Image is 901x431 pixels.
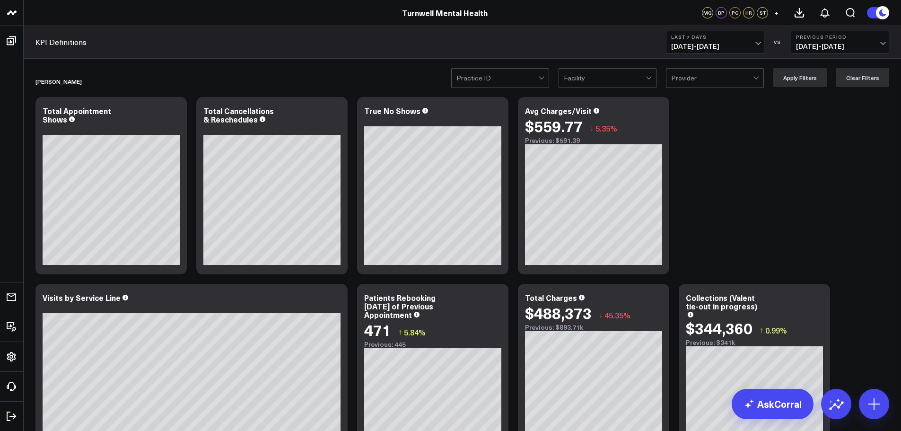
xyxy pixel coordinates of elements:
[760,324,763,336] span: ↑
[595,123,617,133] span: 5.35%
[716,7,727,18] div: BP
[398,326,402,338] span: ↑
[43,106,111,124] div: Total Appointment Shows
[604,310,630,320] span: 45.35%
[770,7,782,18] button: +
[671,34,759,40] b: Last 7 Days
[836,68,889,87] button: Clear Filters
[35,70,82,92] div: [PERSON_NAME]
[743,7,754,18] div: HR
[43,292,121,303] div: Visits by Service Line
[796,43,884,50] span: [DATE] - [DATE]
[686,339,823,346] div: Previous: $341k
[765,325,787,335] span: 0.99%
[525,324,662,331] div: Previous: $893.71k
[774,9,779,16] span: +
[769,39,786,45] div: VS
[599,309,603,321] span: ↓
[364,341,501,348] div: Previous: 445
[404,327,426,337] span: 5.84%
[525,292,577,303] div: Total Charges
[796,34,884,40] b: Previous Period
[671,43,759,50] span: [DATE] - [DATE]
[402,8,488,18] a: Turnwell Mental Health
[525,304,592,321] div: $488,373
[203,106,274,124] div: Total Cancellations & Reschedules
[732,389,814,419] a: AskCorral
[525,117,583,134] div: $559.77
[364,292,436,320] div: Patients Rebooking [DATE] of Previous Appointment
[729,7,741,18] div: PG
[686,292,757,311] div: Collections (Valent tie-out in progress)
[525,106,592,116] div: Avg Charges/Visit
[757,7,768,18] div: ST
[791,31,889,53] button: Previous Period[DATE]-[DATE]
[364,321,391,338] div: 471
[525,137,662,144] div: Previous: $591.39
[702,7,713,18] div: MQ
[364,106,420,116] div: True No Shows
[35,37,87,47] a: KPI Definitions
[666,31,764,53] button: Last 7 Days[DATE]-[DATE]
[590,122,594,134] span: ↓
[686,319,752,336] div: $344,360
[773,68,827,87] button: Apply Filters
